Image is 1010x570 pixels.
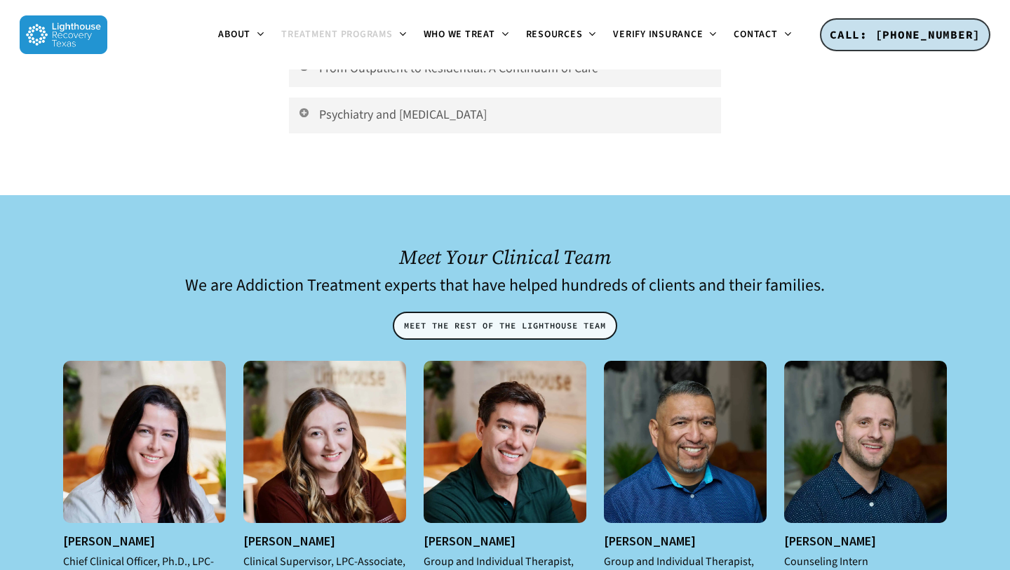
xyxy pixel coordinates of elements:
h5: [PERSON_NAME] [424,533,586,548]
span: CALL: [PHONE_NUMBER] [830,27,981,41]
h5: [PERSON_NAME] [243,533,405,548]
span: Contact [734,27,777,41]
a: MEET THE REST OF THE LIGHTHOUSE TEAM [393,312,617,340]
span: Verify Insurance [613,27,703,41]
a: About [210,29,273,41]
span: Resources [526,27,583,41]
span: MEET THE REST OF THE LIGHTHOUSE TEAM [404,319,606,333]
a: Contact [725,29,800,41]
span: Who We Treat [424,27,495,41]
a: Psychiatry and [MEDICAL_DATA] [289,98,722,133]
span: About [218,27,250,41]
a: Treatment Programs [273,29,415,41]
h5: [PERSON_NAME] [63,533,225,548]
h4: We are Addiction Treatment experts that have helped hundreds of clients and their families. [63,277,947,295]
img: Lighthouse Recovery Texas [20,15,107,54]
span: Treatment Programs [281,27,393,41]
a: Verify Insurance [605,29,725,41]
i: Counseling Intern [784,554,868,569]
a: Resources [518,29,605,41]
a: Who We Treat [415,29,518,41]
a: CALL: [PHONE_NUMBER] [820,18,990,52]
h5: [PERSON_NAME] [784,533,946,548]
h5: [PERSON_NAME] [604,533,766,548]
h2: Meet Your Clinical Team [63,246,947,268]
